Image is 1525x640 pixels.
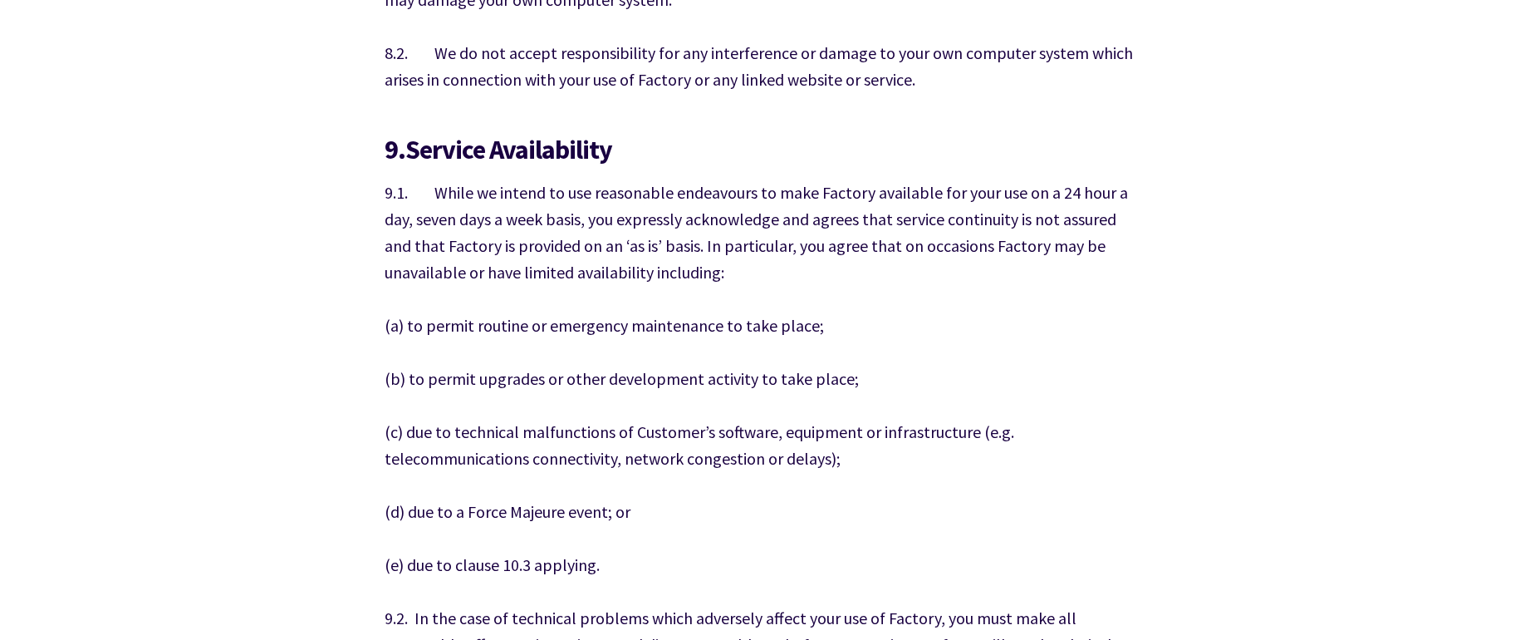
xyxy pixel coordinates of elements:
p: (c) due to technical malfunctions of Customer’s software, equipment or infrastructure (e.g. telec... [385,419,1140,472]
p: (b) to permit upgrades or other development activity to take place; [385,366,1140,392]
p: (e) due to clause 10.3 applying. [385,552,1140,578]
strong: Service Availability [405,133,612,166]
p: (a) to permit routine or emergency maintenance to take place; [385,313,1140,339]
iframe: Chat Widget [1248,460,1525,640]
p: (d) due to a Force Majeure event; or [385,499,1140,525]
h5: 9. [385,133,1140,166]
p: 8.2. We do not accept responsibility for any interference or damage to your own computer system w... [385,40,1140,93]
p: 9.1. While we intend to use reasonable endeavours to make Factory available for your use on a 24 ... [385,180,1140,286]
